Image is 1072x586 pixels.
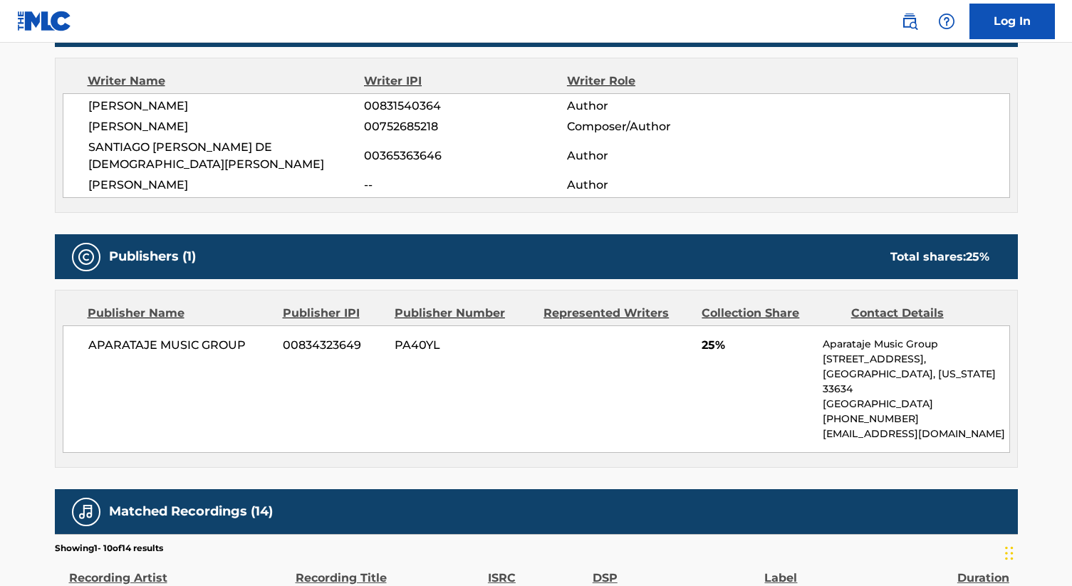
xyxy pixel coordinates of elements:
[895,7,924,36] a: Public Search
[88,118,365,135] span: [PERSON_NAME]
[55,542,163,555] p: Showing 1 - 10 of 14 results
[283,305,384,322] div: Publisher IPI
[823,352,1009,367] p: [STREET_ADDRESS],
[702,337,812,354] span: 25%
[78,248,95,266] img: Publishers
[88,337,273,354] span: APARATAJE MUSIC GROUP
[823,427,1009,441] p: [EMAIL_ADDRESS][DOMAIN_NAME]
[567,98,751,115] span: Author
[88,305,272,322] div: Publisher Name
[567,73,751,90] div: Writer Role
[364,98,566,115] span: 00831540364
[823,397,1009,412] p: [GEOGRAPHIC_DATA]
[88,98,365,115] span: [PERSON_NAME]
[567,147,751,164] span: Author
[88,73,365,90] div: Writer Name
[109,503,273,520] h5: Matched Recordings (14)
[932,7,961,36] div: Help
[364,73,567,90] div: Writer IPI
[395,337,533,354] span: PA40YL
[364,177,566,194] span: --
[702,305,840,322] div: Collection Share
[109,248,196,265] h5: Publishers (1)
[823,367,1009,397] p: [GEOGRAPHIC_DATA], [US_STATE] 33634
[938,13,955,30] img: help
[543,305,691,322] div: Represented Writers
[1005,532,1014,575] div: Drag
[823,337,1009,352] p: Aparataje Music Group
[283,337,384,354] span: 00834323649
[88,177,365,194] span: [PERSON_NAME]
[78,503,95,520] img: Matched Recordings
[969,4,1055,39] a: Log In
[17,11,72,31] img: MLC Logo
[823,412,1009,427] p: [PHONE_NUMBER]
[901,13,918,30] img: search
[364,118,566,135] span: 00752685218
[567,177,751,194] span: Author
[966,250,989,263] span: 25 %
[364,147,566,164] span: 00365363646
[567,118,751,135] span: Composer/Author
[88,139,365,173] span: SANTIAGO [PERSON_NAME] DE [DEMOGRAPHIC_DATA][PERSON_NAME]
[851,305,989,322] div: Contact Details
[395,305,533,322] div: Publisher Number
[890,248,989,266] div: Total shares:
[1001,518,1072,586] iframe: Chat Widget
